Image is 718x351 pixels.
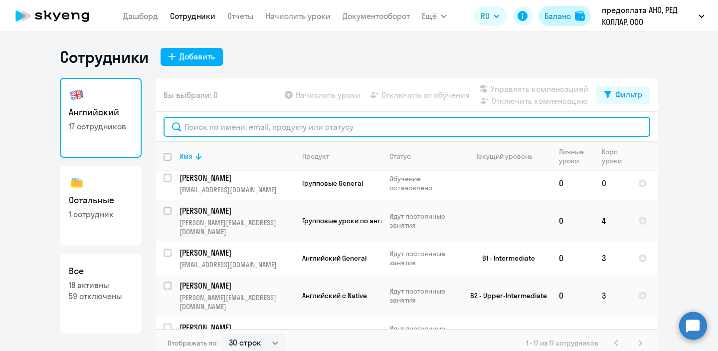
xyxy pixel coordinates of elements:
[302,291,367,300] span: Английский с Native
[602,147,630,165] div: Корп. уроки
[69,194,133,207] h3: Остальные
[179,218,294,236] p: [PERSON_NAME][EMAIL_ADDRESS][DOMAIN_NAME]
[69,209,133,220] p: 1 сотрудник
[302,254,366,263] span: Английский General
[422,6,447,26] button: Ещё
[179,247,292,258] p: [PERSON_NAME]
[596,86,650,104] button: Фильтр
[559,147,593,165] div: Личные уроки
[161,48,223,66] button: Добавить
[422,10,437,22] span: Ещё
[389,212,458,230] p: Идут постоянные занятия
[179,280,294,291] a: [PERSON_NAME]
[389,152,458,161] div: Статус
[389,174,458,192] p: Обучение остановлено
[458,275,551,317] td: B2 - Upper-Intermediate
[602,147,623,165] div: Корп. уроки
[179,322,292,333] p: [PERSON_NAME]
[389,324,458,342] p: Идут постоянные занятия
[389,287,458,305] p: Идут постоянные занятия
[302,179,363,188] span: Групповые General
[615,88,642,100] div: Фильтр
[60,166,142,246] a: Остальные1 сотрудник
[458,242,551,275] td: B1 - Intermediate
[60,47,149,67] h1: Сотрудники
[597,4,710,28] button: предоплата АНО, РЕД КОЛЛАР, ООО
[481,10,490,22] span: RU
[179,260,294,269] p: [EMAIL_ADDRESS][DOMAIN_NAME]
[559,147,587,165] div: Личные уроки
[551,242,594,275] td: 0
[343,11,410,21] a: Документооборот
[179,152,192,161] div: Имя
[302,152,329,161] div: Продукт
[69,121,133,132] p: 17 сотрудников
[476,152,533,161] div: Текущий уровень
[69,175,85,191] img: others
[551,200,594,242] td: 0
[179,185,294,194] p: [EMAIL_ADDRESS][DOMAIN_NAME]
[466,152,550,161] div: Текущий уровень
[551,275,594,317] td: 0
[594,167,630,200] td: 0
[179,205,292,216] p: [PERSON_NAME]
[526,339,598,348] span: 1 - 17 из 17 сотрудников
[179,322,294,333] a: [PERSON_NAME]
[179,293,294,311] p: [PERSON_NAME][EMAIL_ADDRESS][DOMAIN_NAME]
[179,152,294,161] div: Имя
[575,11,585,21] img: balance
[302,152,381,161] div: Продукт
[164,117,650,137] input: Поиск по имени, email, продукту или статусу
[164,89,218,101] span: Вы выбрали: 0
[594,200,630,242] td: 4
[179,280,292,291] p: [PERSON_NAME]
[594,242,630,275] td: 3
[179,247,294,258] a: [PERSON_NAME]
[474,6,507,26] button: RU
[594,317,630,350] td: 4
[389,249,458,267] p: Идут постоянные занятия
[389,152,411,161] div: Статус
[69,265,133,278] h3: Все
[544,10,571,22] div: Баланс
[551,167,594,200] td: 0
[168,339,218,348] span: Отображать по:
[69,106,133,119] h3: Английский
[123,11,158,21] a: Дашборд
[551,317,594,350] td: 0
[60,254,142,334] a: Все18 активны59 отключены
[60,78,142,158] a: Английский17 сотрудников
[602,4,695,28] p: предоплата АНО, РЕД КОЛЛАР, ООО
[179,172,292,183] p: [PERSON_NAME]
[69,280,133,291] p: 18 активны
[266,11,331,21] a: Начислить уроки
[594,275,630,317] td: 3
[538,6,591,26] button: Балансbalance
[179,172,294,183] a: [PERSON_NAME]
[69,291,133,302] p: 59 отключены
[179,205,294,216] a: [PERSON_NAME]
[302,216,482,225] span: Групповые уроки по английскому языку для взрослых
[179,50,215,62] div: Добавить
[227,11,254,21] a: Отчеты
[170,11,215,21] a: Сотрудники
[69,87,85,103] img: english
[302,329,482,338] span: Групповые уроки по английскому языку для взрослых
